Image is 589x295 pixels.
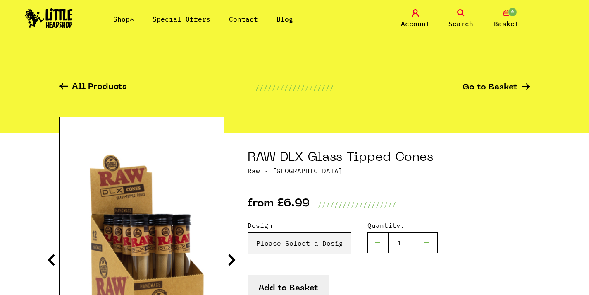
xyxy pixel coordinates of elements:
[440,9,482,29] a: Search
[448,19,473,29] span: Search
[486,9,527,29] a: 0 Basket
[401,19,430,29] span: Account
[494,19,519,29] span: Basket
[248,220,351,230] label: Design
[367,220,438,230] label: Quantity:
[248,167,260,175] a: Raw
[25,8,73,28] img: Little Head Shop Logo
[318,199,396,209] p: ///////////////////
[463,83,530,92] a: Go to Basket
[248,150,530,166] h1: RAW DLX Glass Tipped Cones
[229,15,258,23] a: Contact
[248,166,530,176] p: · [GEOGRAPHIC_DATA]
[255,82,334,92] p: ///////////////////
[113,15,134,23] a: Shop
[153,15,210,23] a: Special Offers
[248,199,310,209] p: from £6.99
[388,232,417,253] input: 1
[508,7,517,17] span: 0
[59,83,127,92] a: All Products
[277,15,293,23] a: Blog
